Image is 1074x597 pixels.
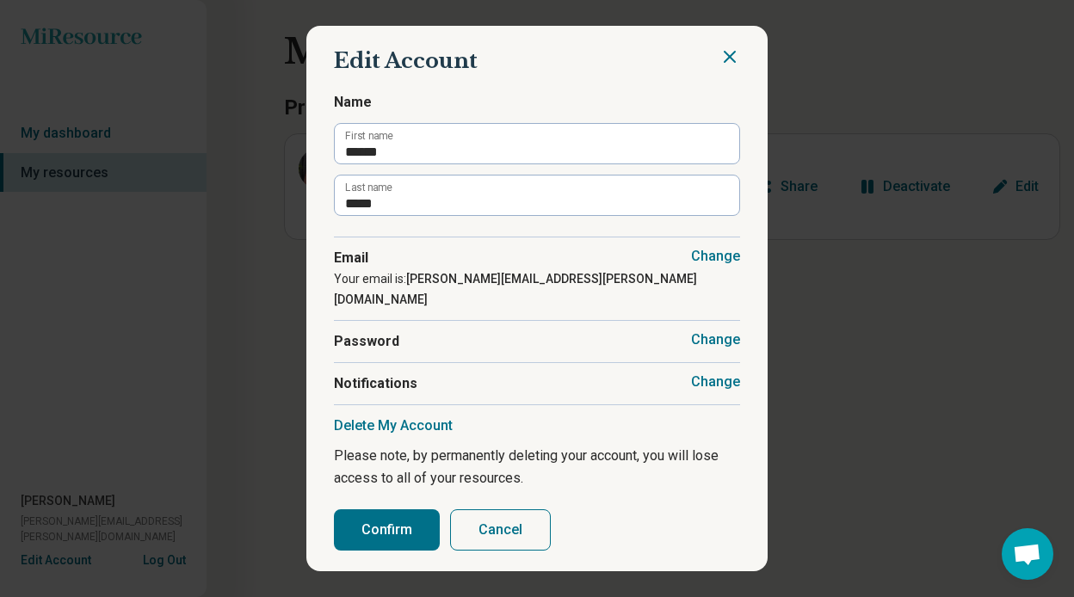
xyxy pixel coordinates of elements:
span: Your email is: [334,272,697,306]
strong: [PERSON_NAME][EMAIL_ADDRESS][PERSON_NAME][DOMAIN_NAME] [334,272,697,306]
button: Close [719,46,740,67]
button: Delete My Account [334,417,453,434]
button: Change [691,331,740,348]
span: Email [334,248,740,268]
button: Cancel [450,509,551,551]
span: Name [334,92,740,113]
button: Confirm [334,509,440,551]
span: Password [334,331,740,352]
span: Notifications [334,373,740,394]
h2: Edit Account [334,46,740,76]
button: Change [691,248,740,265]
button: Change [691,373,740,391]
p: Please note, by permanently deleting your account, you will lose access to all of your resources. [334,445,740,489]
